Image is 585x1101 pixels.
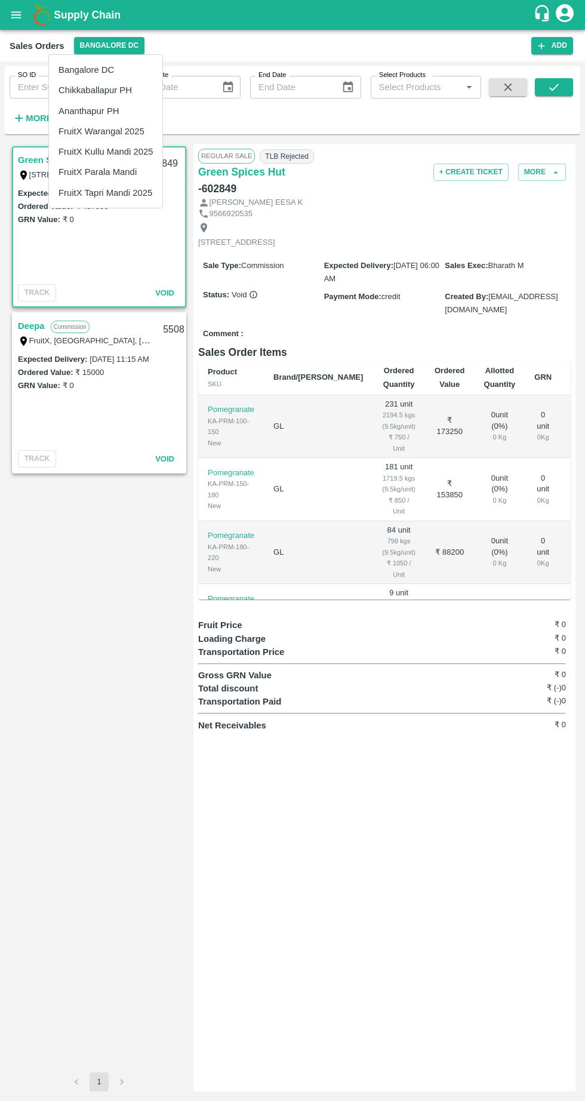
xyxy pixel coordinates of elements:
li: FruitX Parala Mandi [49,162,162,182]
li: FruitX Tapri Mandi 2025 [49,183,162,203]
li: Chikkaballapur PH [49,80,162,100]
li: FruitX Kullu Mandi 2025 [49,142,162,162]
li: FruitX Warangal 2025 [49,121,162,142]
li: Ananthapur PH [49,101,162,121]
li: Bangalore DC [49,60,162,80]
